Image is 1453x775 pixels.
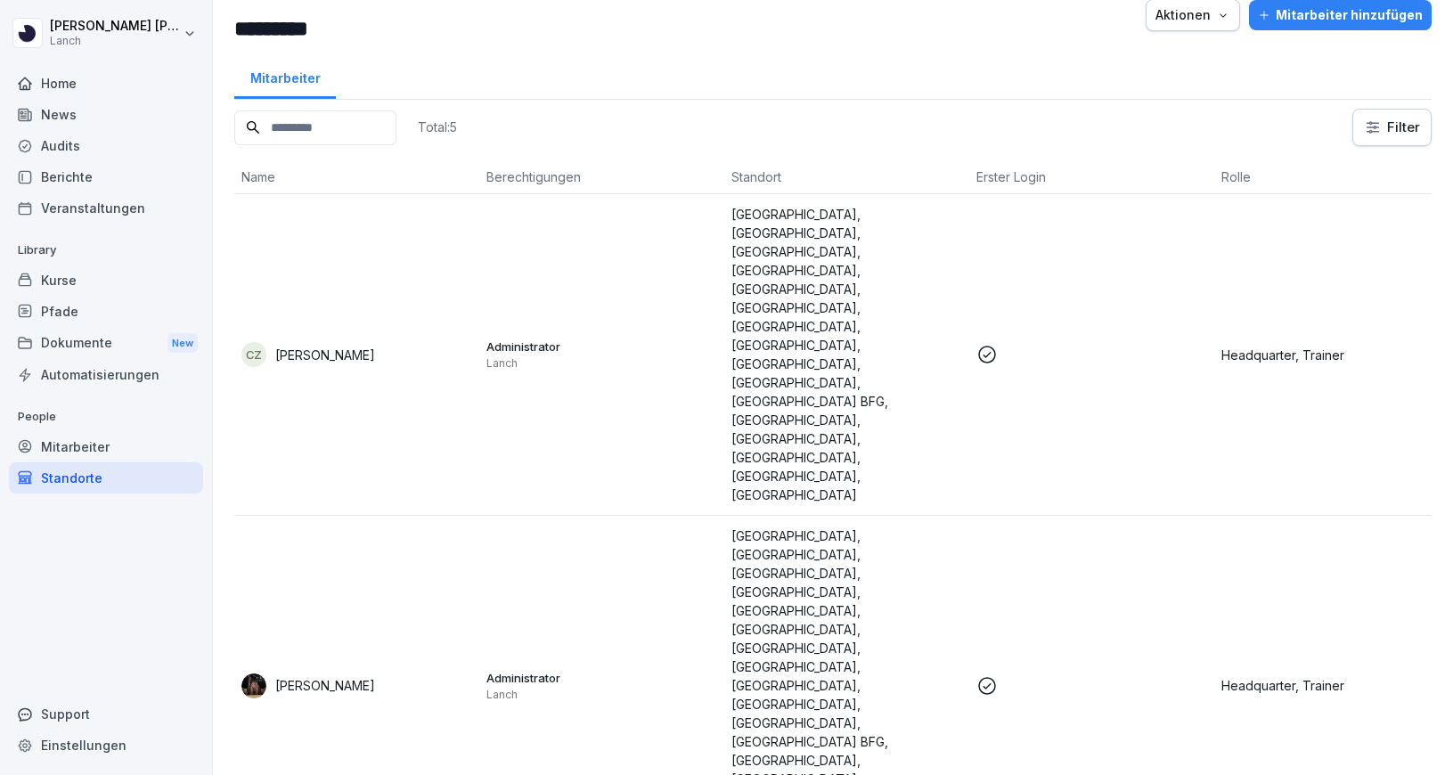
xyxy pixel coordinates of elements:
a: DokumenteNew [9,327,203,360]
th: Name [234,160,479,194]
p: Administrator [486,670,717,686]
div: Aktionen [1155,5,1230,25]
p: Lanch [486,356,717,371]
p: Headquarter, Trainer [1221,346,1452,364]
p: Total: 5 [418,118,457,135]
p: Lanch [50,35,180,47]
div: Mitarbeiter hinzufügen [1258,5,1423,25]
p: Headquarter, Trainer [1221,676,1452,695]
p: [PERSON_NAME] [PERSON_NAME] [50,19,180,34]
th: Erster Login [969,160,1214,194]
p: [PERSON_NAME] [275,346,375,364]
div: Support [9,698,203,730]
div: New [167,333,198,354]
a: Mitarbeiter [9,431,203,462]
a: Kurse [9,265,203,296]
p: Lanch [486,688,717,702]
a: Pfade [9,296,203,327]
a: Veranstaltungen [9,192,203,224]
p: Administrator [486,339,717,355]
a: Home [9,68,203,99]
a: Audits [9,130,203,161]
a: Mitarbeiter [234,53,336,99]
a: Einstellungen [9,730,203,761]
a: News [9,99,203,130]
div: Dokumente [9,327,203,360]
div: Filter [1364,118,1420,136]
a: Berichte [9,161,203,192]
p: Library [9,236,203,265]
img: gq6jiwkat9wmwctfmwqffveh.png [241,673,266,698]
p: People [9,403,203,431]
a: Standorte [9,462,203,494]
div: CZ [241,342,266,367]
button: Filter [1353,110,1431,145]
p: [PERSON_NAME] [275,676,375,695]
th: Standort [724,160,969,194]
a: Automatisierungen [9,359,203,390]
th: Berechtigungen [479,160,724,194]
p: [GEOGRAPHIC_DATA], [GEOGRAPHIC_DATA], [GEOGRAPHIC_DATA], [GEOGRAPHIC_DATA], [GEOGRAPHIC_DATA], [G... [731,205,962,504]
